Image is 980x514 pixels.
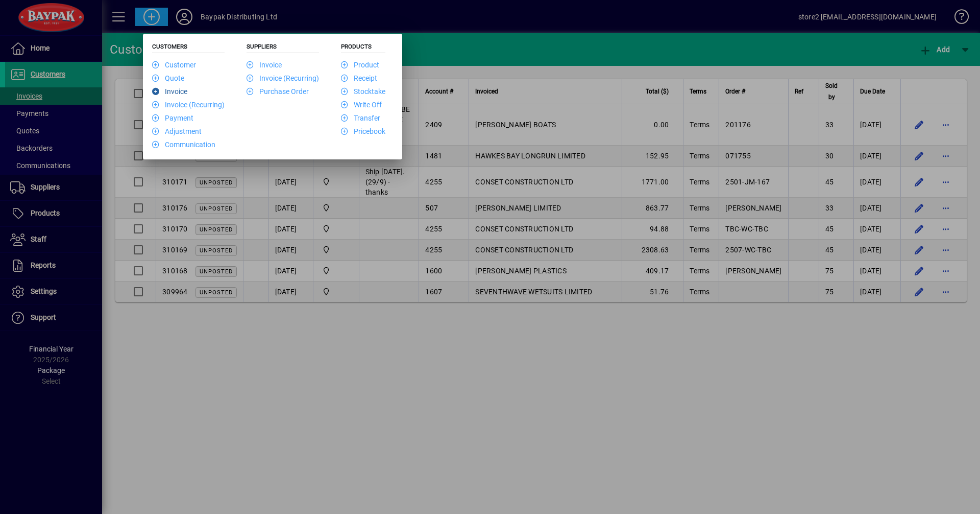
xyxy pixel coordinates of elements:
[341,87,385,96] a: Stocktake
[152,114,193,122] a: Payment
[341,127,385,135] a: Pricebook
[152,74,184,82] a: Quote
[152,127,202,135] a: Adjustment
[341,114,380,122] a: Transfer
[341,43,385,53] h5: Products
[247,87,309,96] a: Purchase Order
[341,74,377,82] a: Receipt
[247,61,282,69] a: Invoice
[152,61,196,69] a: Customer
[247,43,319,53] h5: Suppliers
[152,141,215,149] a: Communication
[152,101,225,109] a: Invoice (Recurring)
[152,43,225,53] h5: Customers
[247,74,319,82] a: Invoice (Recurring)
[341,101,382,109] a: Write Off
[152,87,187,96] a: Invoice
[341,61,379,69] a: Product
